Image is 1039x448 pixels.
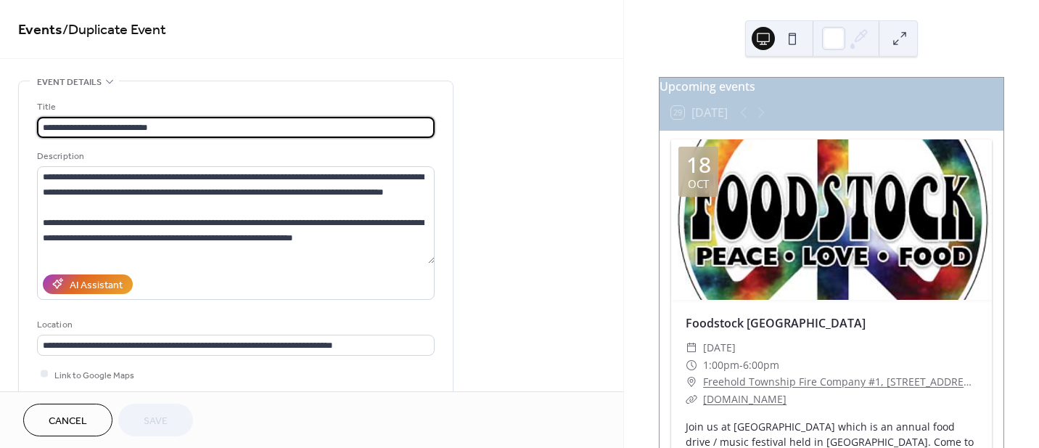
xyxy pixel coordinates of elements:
div: ​ [686,373,697,391]
span: Event details [37,75,102,90]
button: Cancel [23,404,112,436]
div: ​ [686,391,697,408]
span: 6:00pm [743,357,779,374]
div: Oct [688,179,709,190]
span: / Duplicate Event [62,16,166,44]
span: [DATE] [703,339,736,357]
a: Foodstock [GEOGRAPHIC_DATA] [686,315,866,331]
div: AI Assistant [70,277,123,293]
a: [DOMAIN_NAME] [703,392,787,406]
div: 18 [686,154,711,176]
div: Title [37,99,432,115]
span: Link to Google Maps [54,367,134,383]
div: Location [37,317,432,333]
div: Description [37,149,432,164]
span: Cancel [49,414,87,429]
a: Freehold Township Fire Company #1, [STREET_ADDRESS] [703,373,977,391]
span: - [739,357,743,374]
span: 1:00pm [703,357,739,374]
div: ​ [686,339,697,357]
div: ​ [686,357,697,374]
button: AI Assistant [43,274,133,294]
div: Upcoming events [660,78,1003,95]
a: Events [18,16,62,44]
